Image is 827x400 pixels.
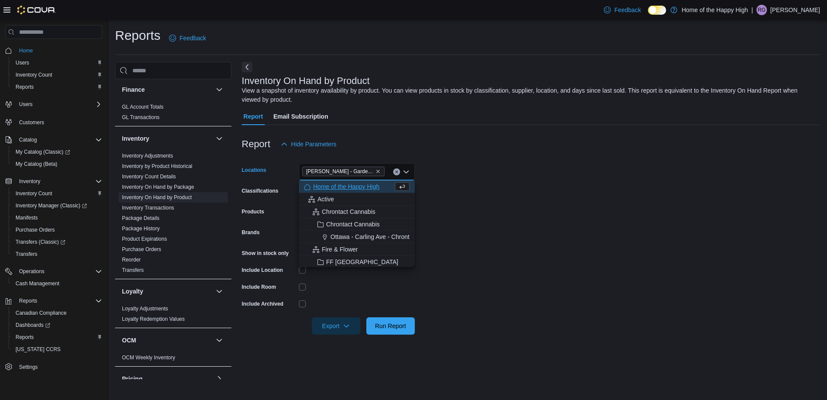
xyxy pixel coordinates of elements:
[2,265,106,277] button: Operations
[9,69,106,81] button: Inventory Count
[16,239,65,245] span: Transfers (Classic)
[242,86,816,104] div: View a snapshot of inventory availability by product. You can view products in stock by classific...
[122,305,168,312] span: Loyalty Adjustments
[12,320,102,330] span: Dashboards
[16,190,52,197] span: Inventory Count
[2,175,106,187] button: Inventory
[9,212,106,224] button: Manifests
[16,296,102,306] span: Reports
[330,232,445,241] span: Ottawa - Carling Ave - Chrontact Cannabis
[12,188,102,199] span: Inventory Count
[2,295,106,307] button: Reports
[122,194,192,201] span: Inventory On Hand by Product
[122,246,161,253] span: Purchase Orders
[277,135,340,153] button: Hide Parameters
[16,99,102,110] span: Users
[19,136,37,143] span: Catalog
[242,62,252,72] button: Next
[122,85,145,94] h3: Finance
[9,224,106,236] button: Purchase Orders
[326,220,380,229] span: Chrontact Cannabis
[12,70,102,80] span: Inventory Count
[122,174,176,180] a: Inventory Count Details
[9,81,106,93] button: Reports
[756,5,767,15] div: Renee Grexton
[16,176,102,187] span: Inventory
[16,202,87,209] span: Inventory Manager (Classic)
[9,236,106,248] a: Transfers (Classic)
[12,249,41,259] a: Transfers
[9,248,106,260] button: Transfers
[12,332,37,342] a: Reports
[19,47,33,54] span: Home
[180,34,206,42] span: Feedback
[16,280,59,287] span: Cash Management
[12,58,32,68] a: Users
[12,188,56,199] a: Inventory Count
[122,287,212,296] button: Loyalty
[12,237,69,247] a: Transfers (Classic)
[242,139,270,149] h3: Report
[214,286,224,297] button: Loyalty
[600,1,644,19] a: Feedback
[16,334,34,341] span: Reports
[322,207,375,216] span: Chrontact Cannabis
[12,344,64,355] a: [US_STATE] CCRS
[770,5,820,15] p: [PERSON_NAME]
[299,256,415,268] button: FF [GEOGRAPHIC_DATA]
[16,116,102,127] span: Customers
[12,249,102,259] span: Transfers
[122,226,160,232] a: Package History
[299,181,415,193] button: Home of the Happy High
[122,354,175,361] span: OCM Weekly Inventory
[16,84,34,90] span: Reports
[12,200,102,211] span: Inventory Manager (Classic)
[273,108,328,125] span: Email Subscription
[122,215,160,222] span: Package Details
[2,116,106,128] button: Customers
[166,29,209,47] a: Feedback
[12,58,102,68] span: Users
[12,332,102,342] span: Reports
[302,167,385,176] span: Brandon - Meadows - Garden Variety
[115,27,160,44] h1: Reports
[393,168,400,175] button: Clear input
[16,117,48,128] a: Customers
[242,300,283,307] label: Include Archived
[317,195,334,203] span: Active
[312,317,360,335] button: Export
[2,98,106,110] button: Users
[16,45,36,56] a: Home
[122,336,136,345] h3: OCM
[122,287,143,296] h3: Loyalty
[242,267,283,274] label: Include Location
[115,102,231,126] div: Finance
[242,187,279,194] label: Classifications
[242,167,266,174] label: Locations
[751,5,753,15] p: |
[16,59,29,66] span: Users
[12,82,102,92] span: Reports
[16,361,102,372] span: Settings
[244,108,263,125] span: Report
[299,218,415,231] button: Chrontact Cannabis
[2,134,106,146] button: Catalog
[12,278,102,289] span: Cash Management
[122,336,212,345] button: OCM
[122,205,174,211] a: Inventory Transactions
[16,346,61,353] span: [US_STATE] CCRS
[9,158,106,170] button: My Catalog (Beta)
[12,213,41,223] a: Manifests
[19,178,40,185] span: Inventory
[2,44,106,57] button: Home
[122,236,167,242] a: Product Expirations
[122,114,160,121] span: GL Transactions
[16,135,40,145] button: Catalog
[12,159,102,169] span: My Catalog (Beta)
[16,322,50,329] span: Dashboards
[12,320,54,330] a: Dashboards
[322,245,358,254] span: Fire & Flower
[122,163,192,169] a: Inventory by Product Historical
[122,257,141,263] a: Reorder
[375,322,406,330] span: Run Report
